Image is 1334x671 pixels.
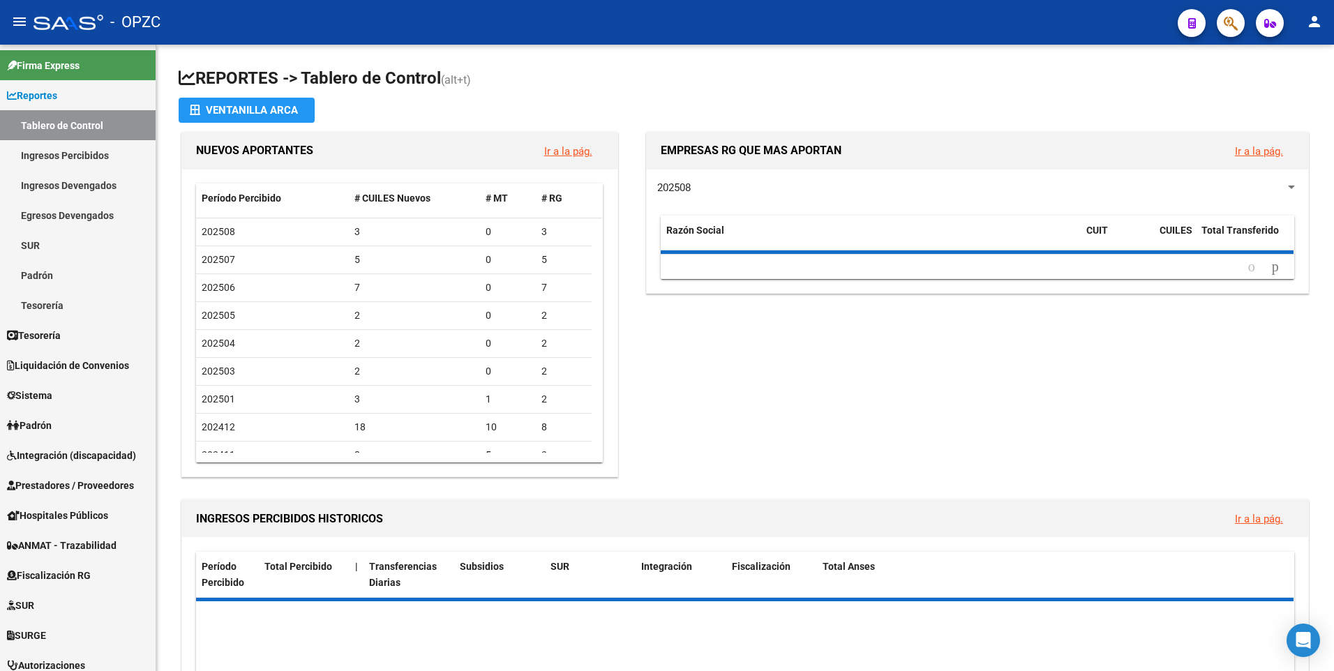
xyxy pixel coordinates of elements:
span: Integración (discapacidad) [7,448,136,463]
datatable-header-cell: # RG [536,183,592,213]
div: 0 [486,335,530,352]
div: 2 [354,335,475,352]
datatable-header-cell: Integración [636,552,726,598]
div: 2 [354,308,475,324]
span: 202411 [202,449,235,460]
datatable-header-cell: Período Percibido [196,183,349,213]
datatable-header-cell: Subsidios [454,552,545,598]
a: go to next page [1266,259,1285,275]
div: 5 [354,252,475,268]
div: 0 [486,308,530,324]
datatable-header-cell: Fiscalización [726,552,817,598]
datatable-header-cell: SUR [545,552,636,598]
div: 3 [541,224,586,240]
div: 3 [541,447,586,463]
span: Fiscalización RG [7,568,91,583]
div: 3 [354,391,475,407]
div: 7 [541,280,586,296]
button: Ir a la pág. [533,138,604,164]
datatable-header-cell: CUIT [1081,216,1154,262]
span: NUEVOS APORTANTES [196,144,313,157]
div: 5 [541,252,586,268]
a: go to previous page [1242,259,1261,275]
span: Transferencias Diarias [369,561,437,588]
a: Ir a la pág. [544,145,592,158]
span: (alt+t) [441,73,471,86]
span: Liquidación de Convenios [7,358,129,373]
span: # RG [541,193,562,204]
div: 3 [354,224,475,240]
span: INGRESOS PERCIBIDOS HISTORICOS [196,512,383,525]
span: Total Anses [823,561,875,572]
span: 202503 [202,365,235,377]
span: Firma Express [7,58,80,73]
span: Período Percibido [202,561,244,588]
span: Tesorería [7,328,61,343]
mat-icon: person [1306,13,1323,30]
datatable-header-cell: Período Percibido [196,552,259,598]
datatable-header-cell: CUILES [1154,216,1196,262]
span: Prestadores / Proveedores [7,478,134,493]
span: - OPZC [110,7,160,38]
span: SUR [550,561,569,572]
div: 7 [354,280,475,296]
div: 0 [486,280,530,296]
span: Padrón [7,418,52,433]
span: | [355,561,358,572]
div: Ventanilla ARCA [190,98,303,123]
datatable-header-cell: Total Transferido [1196,216,1294,262]
div: 18 [354,419,475,435]
span: 202504 [202,338,235,349]
div: Open Intercom Messenger [1287,624,1320,657]
span: Hospitales Públicos [7,508,108,523]
span: EMPRESAS RG QUE MAS APORTAN [661,144,841,157]
span: Total Percibido [264,561,332,572]
div: 2 [541,308,586,324]
span: CUIT [1086,225,1108,236]
span: Reportes [7,88,57,103]
a: Ir a la pág. [1235,145,1283,158]
span: Subsidios [460,561,504,572]
datatable-header-cell: Total Percibido [259,552,350,598]
span: CUILES [1160,225,1192,236]
div: 8 [354,447,475,463]
span: ANMAT - Trazabilidad [7,538,117,553]
span: Total Transferido [1201,225,1279,236]
span: # MT [486,193,508,204]
datatable-header-cell: Transferencias Diarias [364,552,454,598]
div: 5 [486,447,530,463]
div: 2 [541,391,586,407]
div: 10 [486,419,530,435]
div: 0 [486,363,530,379]
h1: REPORTES -> Tablero de Control [179,67,1312,91]
span: Sistema [7,388,52,403]
datatable-header-cell: Razón Social [661,216,1081,262]
span: 202506 [202,282,235,293]
span: 202507 [202,254,235,265]
div: 0 [486,252,530,268]
span: 202412 [202,421,235,432]
span: # CUILES Nuevos [354,193,430,204]
span: Fiscalización [732,561,790,572]
div: 8 [541,419,586,435]
span: 202508 [657,181,691,194]
a: Ir a la pág. [1235,513,1283,525]
span: Período Percibido [202,193,281,204]
span: 202501 [202,393,235,405]
datatable-header-cell: # MT [480,183,536,213]
div: 2 [541,363,586,379]
button: Ir a la pág. [1224,138,1294,164]
span: 202505 [202,310,235,321]
span: Integración [641,561,692,572]
mat-icon: menu [11,13,28,30]
div: 1 [486,391,530,407]
button: Ir a la pág. [1224,506,1294,531]
span: Razón Social [666,225,724,236]
span: 202508 [202,226,235,237]
datatable-header-cell: # CUILES Nuevos [349,183,481,213]
div: 2 [354,363,475,379]
datatable-header-cell: | [350,552,364,598]
span: SURGE [7,628,46,643]
div: 2 [541,335,586,352]
button: Ventanilla ARCA [179,98,315,123]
